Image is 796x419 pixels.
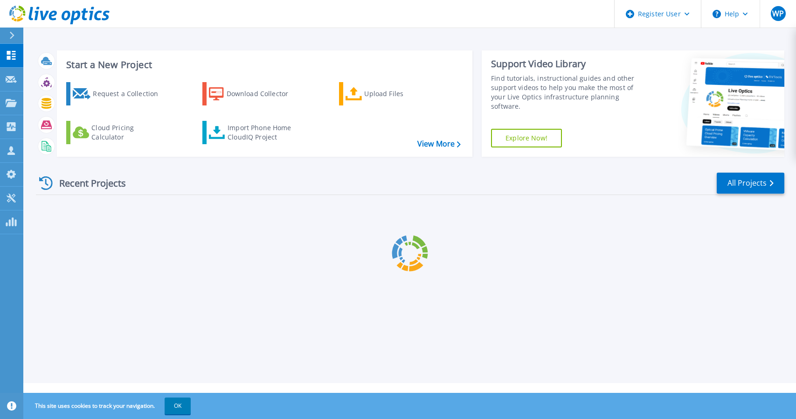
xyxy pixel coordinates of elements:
[202,82,306,105] a: Download Collector
[26,398,191,414] span: This site uses cookies to track your navigation.
[364,84,439,103] div: Upload Files
[36,172,138,195] div: Recent Projects
[66,121,170,144] a: Cloud Pricing Calculator
[339,82,443,105] a: Upload Files
[93,84,167,103] div: Request a Collection
[772,10,784,17] span: WP
[66,60,460,70] h3: Start a New Project
[228,123,300,142] div: Import Phone Home CloudIQ Project
[66,82,170,105] a: Request a Collection
[417,140,461,148] a: View More
[165,398,191,414] button: OK
[491,58,644,70] div: Support Video Library
[491,74,644,111] div: Find tutorials, instructional guides and other support videos to help you make the most of your L...
[91,123,166,142] div: Cloud Pricing Calculator
[227,84,301,103] div: Download Collector
[491,129,562,147] a: Explore Now!
[717,173,784,194] a: All Projects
